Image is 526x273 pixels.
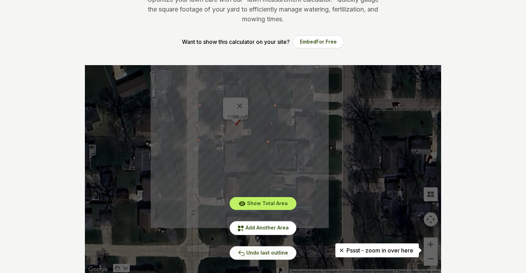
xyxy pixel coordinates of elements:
[230,221,296,235] button: Add Another Area
[182,38,290,46] p: Want to show this calculator on your site?
[247,200,288,206] span: Show Total Area
[246,250,288,256] span: Undo last outline
[293,35,344,48] button: EmbedFor Free
[246,225,289,231] span: Add Another Area
[230,197,296,210] button: Show Total Area
[230,246,296,260] button: Undo last outline
[341,246,413,255] p: Pssst - zoom in over here
[316,39,337,45] span: For Free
